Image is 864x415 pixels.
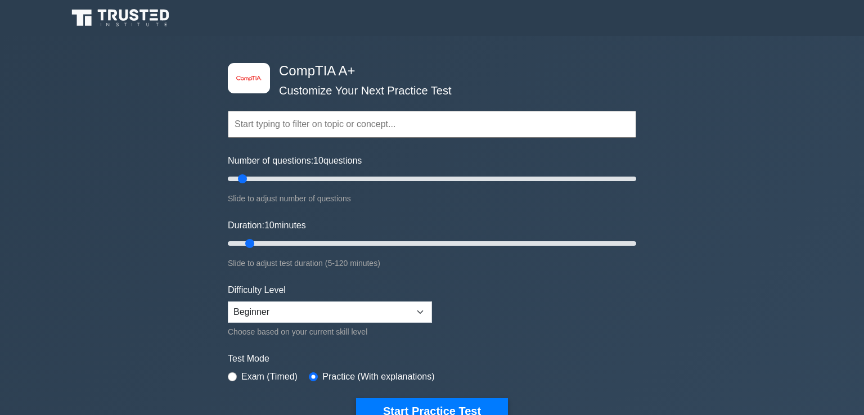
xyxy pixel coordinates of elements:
[264,220,274,230] span: 10
[241,370,298,384] label: Exam (Timed)
[228,283,286,297] label: Difficulty Level
[313,156,323,165] span: 10
[322,370,434,384] label: Practice (With explanations)
[228,154,362,168] label: Number of questions: questions
[228,219,306,232] label: Duration: minutes
[274,63,581,79] h4: CompTIA A+
[228,111,636,138] input: Start typing to filter on topic or concept...
[228,352,636,366] label: Test Mode
[228,192,636,205] div: Slide to adjust number of questions
[228,325,432,339] div: Choose based on your current skill level
[228,256,636,270] div: Slide to adjust test duration (5-120 minutes)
